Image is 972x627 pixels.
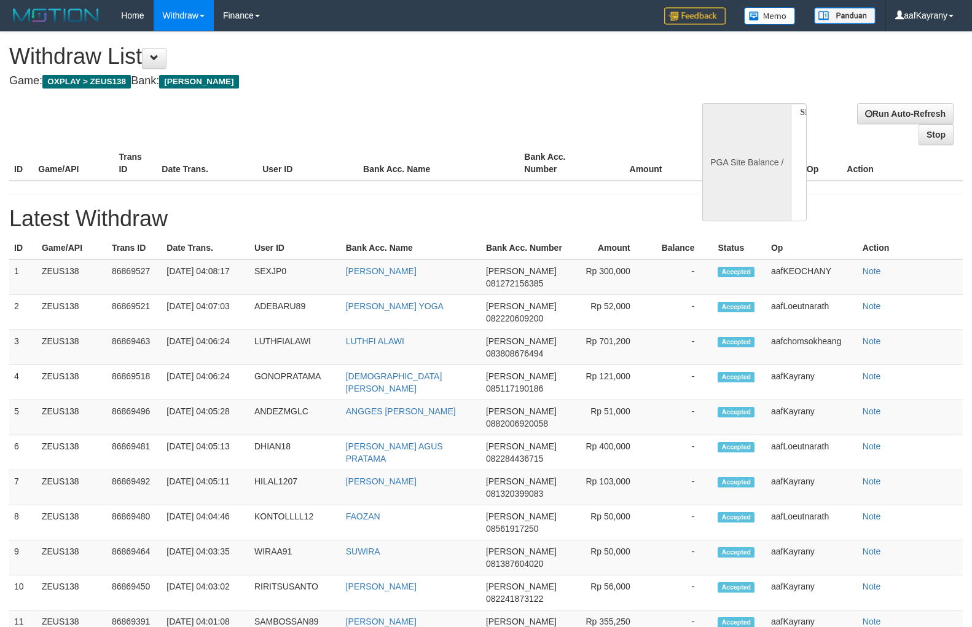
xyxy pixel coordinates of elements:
[249,330,341,365] td: LUTHFIALAWI
[766,365,858,400] td: aafKayrany
[257,146,358,181] th: User ID
[162,295,249,330] td: [DATE] 04:07:03
[718,582,754,593] span: Accepted
[358,146,519,181] th: Bank Acc. Name
[486,313,543,323] span: 082220609200
[573,505,649,540] td: Rp 50,000
[486,384,543,393] span: 085117190186
[486,441,557,451] span: [PERSON_NAME]
[486,371,557,381] span: [PERSON_NAME]
[346,301,444,311] a: [PERSON_NAME] YOGA
[573,237,649,259] th: Amount
[249,505,341,540] td: KONTOLLLL12
[919,124,954,145] a: Stop
[766,400,858,435] td: aafKayrany
[573,435,649,470] td: Rp 400,000
[157,146,257,181] th: Date Trans.
[114,146,157,181] th: Trans ID
[766,575,858,610] td: aafKayrany
[486,489,543,499] span: 081320399083
[107,330,162,365] td: 86869463
[664,7,726,25] img: Feedback.jpg
[9,295,37,330] td: 2
[9,435,37,470] td: 6
[842,146,963,181] th: Action
[249,575,341,610] td: RIRITSUSANTO
[649,259,713,295] td: -
[37,540,107,575] td: ZEUS138
[486,476,557,486] span: [PERSON_NAME]
[766,295,858,330] td: aafLoeutnarath
[718,407,754,417] span: Accepted
[9,470,37,505] td: 7
[766,259,858,295] td: aafKEOCHANY
[37,470,107,505] td: ZEUS138
[9,400,37,435] td: 5
[162,400,249,435] td: [DATE] 04:05:28
[9,259,37,295] td: 1
[33,146,114,181] th: Game/API
[249,400,341,435] td: ANDEZMGLC
[249,295,341,330] td: ADEBARU89
[766,330,858,365] td: aafchomsokheang
[718,372,754,382] span: Accepted
[486,546,557,556] span: [PERSON_NAME]
[863,617,881,626] a: Note
[486,336,557,346] span: [PERSON_NAME]
[9,330,37,365] td: 3
[9,505,37,540] td: 8
[863,582,881,591] a: Note
[802,146,842,181] th: Op
[486,617,557,626] span: [PERSON_NAME]
[346,406,456,416] a: ANGGES [PERSON_NAME]
[718,477,754,487] span: Accepted
[863,406,881,416] a: Note
[107,540,162,575] td: 86869464
[107,470,162,505] td: 86869492
[249,470,341,505] td: HILAL1207
[649,295,713,330] td: -
[37,295,107,330] td: ZEUS138
[107,505,162,540] td: 86869480
[573,295,649,330] td: Rp 52,000
[107,237,162,259] th: Trans ID
[249,365,341,400] td: GONOPRATAMA
[341,237,481,259] th: Bank Acc. Name
[486,454,543,463] span: 082284436715
[107,365,162,400] td: 86869518
[858,237,963,259] th: Action
[9,365,37,400] td: 4
[744,7,796,25] img: Button%20Memo.svg
[107,435,162,470] td: 86869481
[486,301,557,311] span: [PERSON_NAME]
[649,470,713,505] td: -
[863,476,881,486] a: Note
[649,237,713,259] th: Balance
[649,435,713,470] td: -
[718,337,754,347] span: Accepted
[107,400,162,435] td: 86869496
[649,330,713,365] td: -
[346,582,417,591] a: [PERSON_NAME]
[649,365,713,400] td: -
[573,470,649,505] td: Rp 103,000
[37,505,107,540] td: ZEUS138
[649,400,713,435] td: -
[857,103,954,124] a: Run Auto-Refresh
[766,505,858,540] td: aafLoeutnarath
[37,365,107,400] td: ZEUS138
[863,441,881,451] a: Note
[486,406,557,416] span: [PERSON_NAME]
[573,330,649,365] td: Rp 701,200
[573,540,649,575] td: Rp 50,000
[107,575,162,610] td: 86869450
[713,237,766,259] th: Status
[863,371,881,381] a: Note
[814,7,876,24] img: panduan.png
[486,419,548,428] span: 0882006920058
[9,146,33,181] th: ID
[486,559,543,569] span: 081387604020
[162,470,249,505] td: [DATE] 04:05:11
[573,575,649,610] td: Rp 56,000
[573,400,649,435] td: Rp 51,000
